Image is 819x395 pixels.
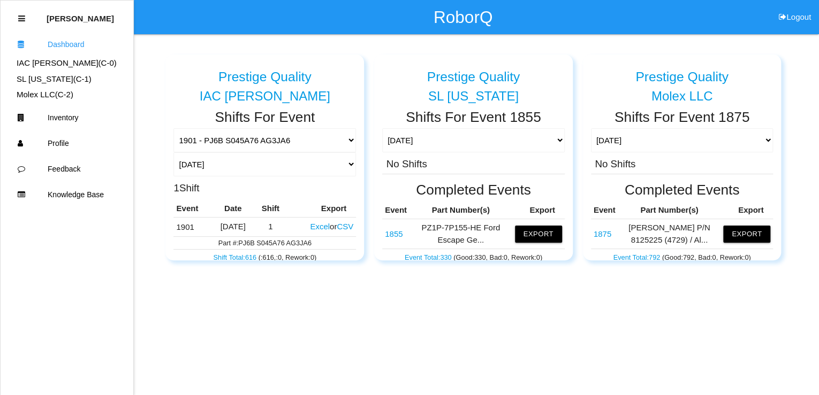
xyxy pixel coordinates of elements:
[1,182,133,207] a: Knowledge Base
[382,61,565,104] a: Prestige Quality SL [US_STATE]
[18,6,25,32] div: Close
[17,90,73,99] a: Molex LLC(C-2)
[382,182,565,198] h2: Completed Events
[382,219,409,249] td: PZ1P-7P155-HE Ford Escape Gear Shift Assy
[595,157,635,170] h3: No Shifts
[594,250,771,262] p: (Good: 792 , Bad: 0 , Rework: 0 )
[286,200,356,218] th: Export
[382,89,565,103] div: SL [US_STATE]
[1,73,133,86] div: SL Tennessee's Dashboard
[613,253,662,261] a: Event Total:792
[382,202,409,219] th: Event
[309,221,353,233] div: or
[173,110,356,125] h2: Shifts For Event
[635,69,729,84] h5: Prestige Quality
[515,226,562,243] button: Export
[254,218,286,237] td: 1
[382,110,565,125] h2: Shifts For Event 1855
[1,130,133,156] a: Profile
[409,219,512,249] td: PZ1P-7P155-HE Ford Escape Ge...
[211,200,254,218] th: Date
[409,202,512,219] th: Part Number(s)
[721,202,773,219] th: Export
[618,202,721,219] th: Part Number(s)
[173,61,356,104] a: Prestige Quality IAC [PERSON_NAME]
[385,229,403,238] a: 1855
[618,219,721,249] td: [PERSON_NAME] P/N 8125225 (4729) / Al...
[1,89,133,101] div: Molex LLC's Dashboard
[405,253,453,261] a: Event Total:330
[337,222,353,231] button: CSV
[173,236,356,249] td: Part #: PJ6B S045A76 AG3JA6
[1,105,133,130] a: Inventory
[594,229,611,238] a: 1875
[427,69,520,84] h5: Prestige Quality
[254,200,286,218] th: Shift
[173,218,211,237] td: PJ6B S045A76 AG3JA6
[723,226,770,243] button: Export
[591,89,773,103] div: Molex LLC
[591,110,773,125] h2: Shifts For Event 1875
[213,253,258,261] a: Shift Total:616
[591,182,773,198] h2: Completed Events
[218,69,312,84] h5: Prestige Quality
[512,202,565,219] th: Export
[1,32,133,57] a: Dashboard
[173,181,199,194] h3: 1 Shift
[17,74,92,83] a: SL [US_STATE](C-1)
[386,157,427,170] h3: No Shifts
[385,250,562,262] p: (Good: 330 , Bad: 0 , Rework: 0 )
[47,6,114,23] p: Thomas Sontag
[591,61,773,104] a: Prestige Quality Molex LLC
[1,156,133,182] a: Feedback
[591,219,618,249] td: Alma P/N 8125225 (4729) / Alma P/N 8125693 (4739)
[173,89,356,103] div: IAC [PERSON_NAME]
[211,218,254,237] td: [DATE]
[17,58,117,67] a: IAC [PERSON_NAME](C-0)
[591,202,618,219] th: Event
[176,251,353,262] p: ( : 616 , : 0 , Rework: 0 )
[310,222,330,231] button: Excel
[173,200,211,218] th: Event
[1,57,133,69] div: IAC Alma's Dashboard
